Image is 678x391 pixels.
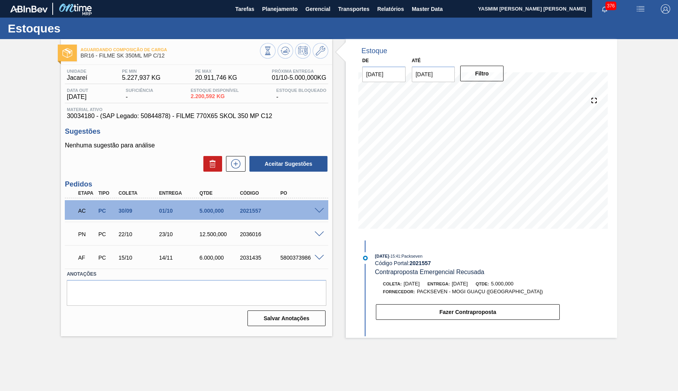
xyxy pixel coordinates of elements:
[272,74,326,81] span: 01/10 - 5.000,000 KG
[78,231,95,237] p: PN
[67,69,87,74] span: Unidade
[122,74,160,81] span: 5.227,937 KG
[362,66,406,82] input: dd/mm/yyyy
[404,281,420,287] span: [DATE]
[126,88,153,93] span: Suficiência
[235,4,254,14] span: Tarefas
[8,24,146,33] h1: Estoques
[222,156,246,172] div: Nova sugestão
[636,4,645,14] img: userActions
[80,47,260,52] span: Aguardando Composição de Carga
[260,43,276,59] button: Visão Geral dos Estoques
[67,113,326,120] span: 30034180 - (SAP Legado: 50844878) - FILME 770X65 SKOL 350 MP C12
[375,254,389,258] span: [DATE]
[157,231,202,237] div: 23/10/2025
[67,74,87,81] span: Jacareí
[198,208,242,214] div: 5.000,000
[117,208,162,214] div: 30/09/2025
[96,208,117,214] div: Pedido de Compra
[460,66,504,81] button: Filtro
[195,74,237,81] span: 20.911,746 KG
[375,260,561,266] div: Código Portal:
[661,4,670,14] img: Logout
[65,180,328,188] h3: Pedidos
[67,107,326,112] span: Material ativo
[238,255,283,261] div: 2031435
[67,88,88,93] span: Data out
[400,254,422,258] span: : Packseven
[363,256,368,260] img: atual
[278,190,323,196] div: PO
[80,53,260,59] span: BR16 - FILME SK 350ML MP C/12
[238,208,283,214] div: 2021557
[117,231,162,237] div: 22/10/2025
[491,281,514,287] span: 5.000,000
[361,47,387,55] div: Estoque
[295,43,311,59] button: Programar Estoque
[475,282,489,286] span: Qtde:
[117,190,162,196] div: Coleta
[76,249,97,266] div: Aguardando Faturamento
[278,43,293,59] button: Atualizar Gráfico
[198,255,242,261] div: 6.000,000
[262,4,297,14] span: Planejamento
[383,282,402,286] span: Coleta:
[122,69,160,74] span: PE MIN
[62,48,72,58] img: Ícone
[238,190,283,196] div: Código
[238,231,283,237] div: 2036016
[276,88,326,93] span: Estoque Bloqueado
[409,260,431,266] strong: 2021557
[96,190,117,196] div: Tipo
[76,202,97,219] div: Aguardando Composição de Carga
[190,88,238,93] span: Estoque Disponível
[375,269,484,275] span: Contraproposta Emergencial Recusada
[65,127,328,136] h3: Sugestões
[383,289,415,294] span: Fornecedor:
[274,88,328,100] div: -
[313,43,328,59] button: Ir ao Master Data / Geral
[338,4,369,14] span: Transportes
[190,93,238,99] span: 2.200,592 KG
[157,255,202,261] div: 14/11/2025
[605,2,616,10] span: 376
[427,282,450,286] span: Entrega:
[117,255,162,261] div: 15/10/2025
[389,254,400,258] span: - 15:41
[198,190,242,196] div: Qtde
[195,69,237,74] span: PE MAX
[157,208,202,214] div: 01/10/2025
[76,226,97,243] div: Pedido em Negociação
[199,156,222,172] div: Excluir Sugestões
[417,289,543,294] span: PACKSEVEN - MOGI GUAÇU ([GEOGRAPHIC_DATA])
[78,208,95,214] p: AC
[278,255,323,261] div: 5800373986
[412,66,455,82] input: dd/mm/yyyy
[96,255,117,261] div: Pedido de Compra
[306,4,331,14] span: Gerencial
[272,69,326,74] span: Próxima Entrega
[592,4,617,14] button: Notificações
[67,269,326,280] label: Anotações
[10,5,48,13] img: TNhmsLtSVTkK8tSr43FrP2fwEKptu5GPRR3wAAAABJRU5ErkJggg==
[67,93,88,100] span: [DATE]
[198,231,242,237] div: 12.500,000
[78,255,95,261] p: AF
[376,304,560,320] button: Fazer Contraproposta
[96,231,117,237] div: Pedido de Compra
[246,155,328,172] div: Aceitar Sugestões
[65,142,328,149] p: Nenhuma sugestão para análise
[412,58,421,63] label: Até
[452,281,468,287] span: [DATE]
[377,4,404,14] span: Relatórios
[247,310,326,326] button: Salvar Anotações
[76,190,97,196] div: Etapa
[362,58,369,63] label: De
[124,88,155,100] div: -
[249,156,327,172] button: Aceitar Sugestões
[157,190,202,196] div: Entrega
[412,4,443,14] span: Master Data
